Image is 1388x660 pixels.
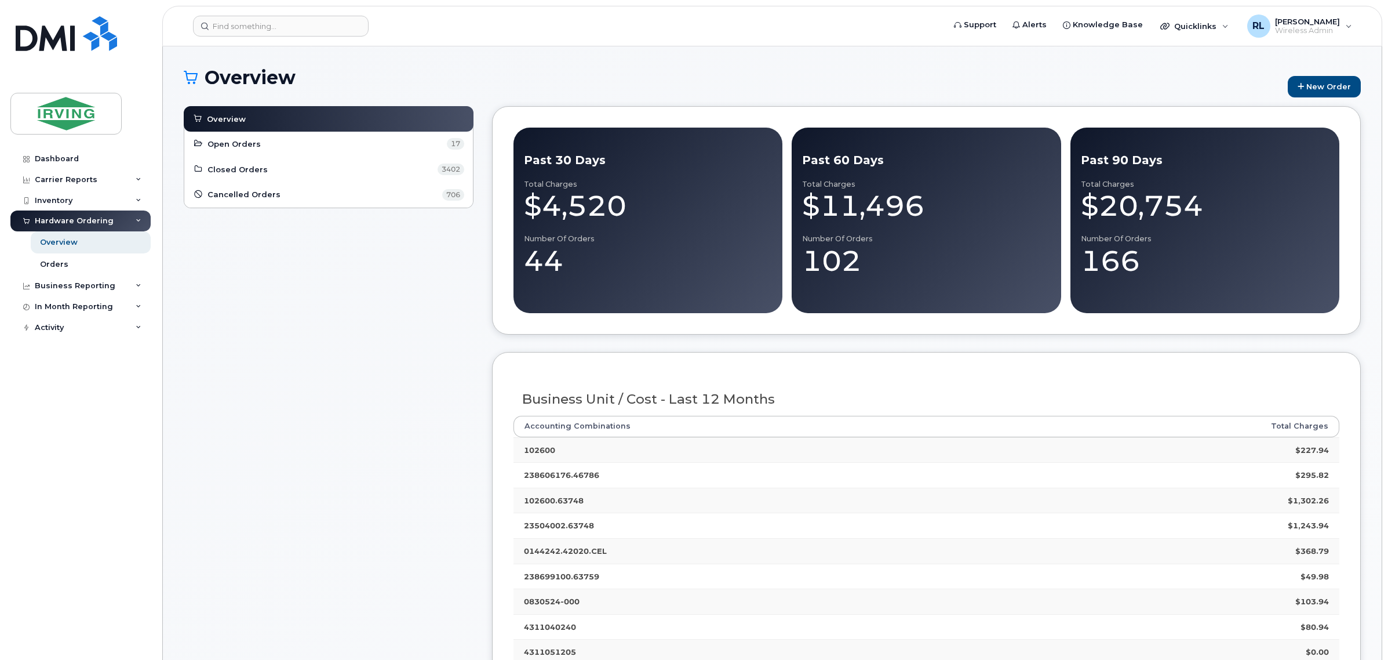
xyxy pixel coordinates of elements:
[207,164,268,175] span: Closed Orders
[524,445,555,455] strong: 102600
[524,622,576,632] strong: 4311040240
[1081,180,1329,189] div: Total Charges
[1081,244,1329,278] div: 166
[193,137,464,151] a: Open Orders 17
[1295,546,1329,556] strong: $368.79
[207,189,280,200] span: Cancelled Orders
[438,164,464,175] span: 3402
[524,521,594,530] strong: 23504002.63748
[1081,188,1329,223] div: $20,754
[184,67,1282,88] h1: Overview
[1306,647,1329,657] strong: $0.00
[193,188,464,202] a: Cancelled Orders 706
[1300,622,1329,632] strong: $80.94
[522,392,1331,407] h3: Business Unit / Cost - Last 12 Months
[1288,521,1329,530] strong: $1,243.94
[524,188,772,223] div: $4,520
[524,647,576,657] strong: 4311051205
[524,597,580,606] strong: 0830524-000
[524,234,772,244] div: Number of Orders
[1288,76,1361,97] a: New Order
[513,416,1052,437] th: Accounting Combinations
[524,546,607,556] strong: 0144242.42020.CEL
[207,114,246,125] span: Overview
[802,180,1050,189] div: Total Charges
[524,470,599,480] strong: 238606176.46786
[1081,152,1329,169] div: Past 90 Days
[802,234,1050,244] div: Number of Orders
[1081,234,1329,244] div: Number of Orders
[802,152,1050,169] div: Past 60 Days
[447,138,464,150] span: 17
[1288,496,1329,505] strong: $1,302.26
[1295,445,1329,455] strong: $227.94
[524,496,584,505] strong: 102600.63748
[207,139,261,150] span: Open Orders
[1052,416,1339,437] th: Total Charges
[524,152,772,169] div: Past 30 Days
[524,244,772,278] div: 44
[802,244,1050,278] div: 102
[1295,597,1329,606] strong: $103.94
[1295,470,1329,480] strong: $295.82
[802,188,1050,223] div: $11,496
[524,180,772,189] div: Total Charges
[524,572,599,581] strong: 238699100.63759
[193,162,464,176] a: Closed Orders 3402
[442,189,464,201] span: 706
[192,112,465,126] a: Overview
[1300,572,1329,581] strong: $49.98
